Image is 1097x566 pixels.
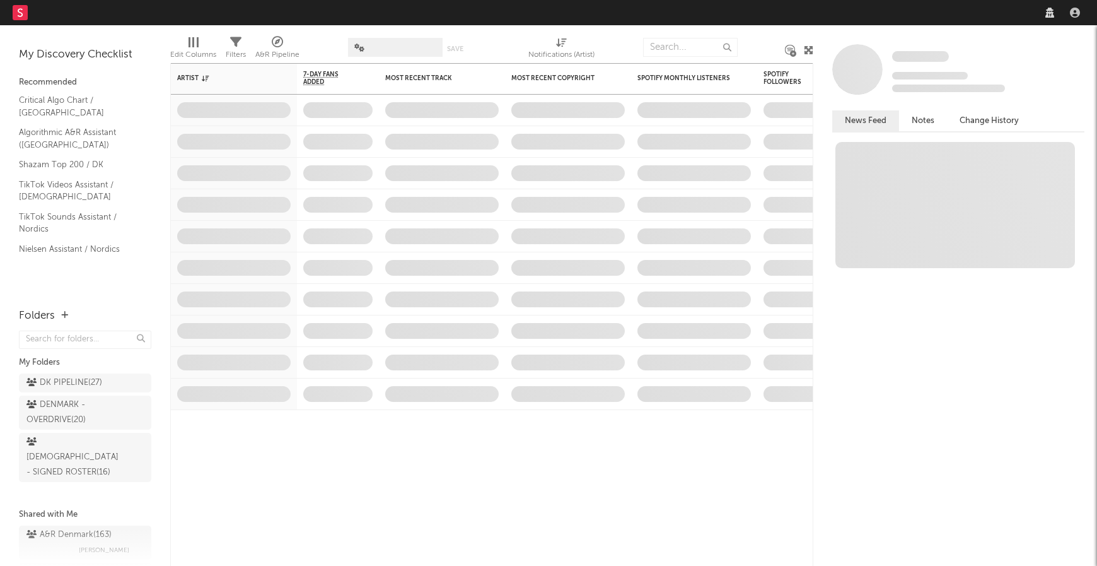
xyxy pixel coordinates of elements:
[26,528,112,543] div: A&R Denmark ( 163 )
[26,375,102,391] div: DK PIPELINE ( 27 )
[643,38,738,57] input: Search...
[19,355,151,370] div: My Folders
[19,210,139,236] a: TikTok Sounds Assistant / Nordics
[385,74,480,82] div: Most Recent Track
[255,47,299,62] div: A&R Pipeline
[892,51,949,62] span: Some Artist
[19,526,151,560] a: A&R Denmark(163)[PERSON_NAME]
[447,45,463,52] button: Save
[226,32,246,68] div: Filters
[170,32,216,68] div: Edit Columns
[19,93,139,119] a: Critical Algo Chart / [GEOGRAPHIC_DATA]
[19,126,139,151] a: Algorithmic A&R Assistant ([GEOGRAPHIC_DATA])
[19,433,151,482] a: [DEMOGRAPHIC_DATA] - SIGNED ROSTER(16)
[226,47,246,62] div: Filters
[528,47,595,62] div: Notifications (Artist)
[19,178,139,204] a: TikTok Videos Assistant / [DEMOGRAPHIC_DATA]
[19,47,151,62] div: My Discovery Checklist
[19,75,151,90] div: Recommended
[177,74,272,82] div: Artist
[637,74,732,82] div: Spotify Monthly Listeners
[528,32,595,68] div: Notifications (Artist)
[892,72,968,80] span: Tracking Since: [DATE]
[892,85,1005,92] span: 0 fans last week
[19,309,55,324] div: Folders
[26,435,119,480] div: [DEMOGRAPHIC_DATA] - SIGNED ROSTER ( 16 )
[892,50,949,63] a: Some Artist
[19,507,151,522] div: Shared with Me
[511,74,606,82] div: Most Recent Copyright
[763,71,808,86] div: Spotify Followers
[26,398,115,428] div: DENMARK - OVERDRIVE ( 20 )
[303,71,354,86] span: 7-Day Fans Added
[832,110,899,131] button: News Feed
[899,110,947,131] button: Notes
[170,47,216,62] div: Edit Columns
[255,32,299,68] div: A&R Pipeline
[19,242,139,256] a: Nielsen Assistant / Nordics
[947,110,1031,131] button: Change History
[19,374,151,392] a: DK PIPELINE(27)
[79,543,129,558] span: [PERSON_NAME]
[19,331,151,349] input: Search for folders...
[19,158,139,172] a: Shazam Top 200 / DK
[19,396,151,430] a: DENMARK - OVERDRIVE(20)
